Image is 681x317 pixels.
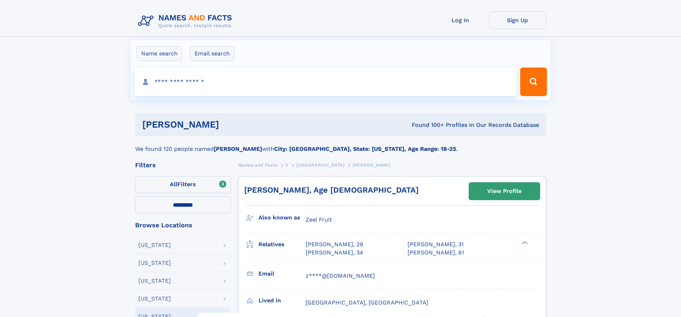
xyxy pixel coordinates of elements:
div: ❯ [520,241,528,245]
a: Names and Facts [238,160,277,169]
div: [US_STATE] [138,296,171,302]
div: [US_STATE] [138,278,171,284]
img: Logo Names and Facts [135,11,238,31]
a: Sign Up [489,11,546,29]
span: [GEOGRAPHIC_DATA], [GEOGRAPHIC_DATA] [306,299,428,306]
a: [PERSON_NAME], 31 [408,241,464,248]
span: [PERSON_NAME] [352,163,391,168]
a: V [285,160,288,169]
h1: [PERSON_NAME] [142,120,316,129]
a: View Profile [469,183,540,200]
a: [PERSON_NAME], Age [DEMOGRAPHIC_DATA] [244,185,419,194]
h3: Also known as [258,212,306,224]
span: V [285,163,288,168]
b: City: [GEOGRAPHIC_DATA], State: [US_STATE], Age Range: 18-25 [274,145,456,152]
span: Zeel Fruit [306,216,332,223]
label: Filters [135,176,231,193]
div: [US_STATE] [138,242,171,248]
button: Search Button [520,68,547,96]
div: Filters [135,162,231,168]
span: [GEOGRAPHIC_DATA] [296,163,344,168]
a: [PERSON_NAME], 61 [408,249,464,257]
span: All [170,181,177,188]
h3: Email [258,268,306,280]
a: Log In [432,11,489,29]
a: [PERSON_NAME], 29 [306,241,363,248]
a: [GEOGRAPHIC_DATA] [296,160,344,169]
h3: Lived in [258,294,306,307]
label: Email search [190,46,235,61]
div: View Profile [487,183,522,199]
div: [US_STATE] [138,260,171,266]
input: search input [134,68,517,96]
label: Name search [137,46,182,61]
div: Browse Locations [135,222,231,228]
div: We found 120 people named with . [135,136,546,153]
h3: Relatives [258,238,306,251]
a: [PERSON_NAME], 34 [306,249,363,257]
b: [PERSON_NAME] [214,145,262,152]
div: Found 100+ Profiles In Our Records Database [315,121,539,129]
